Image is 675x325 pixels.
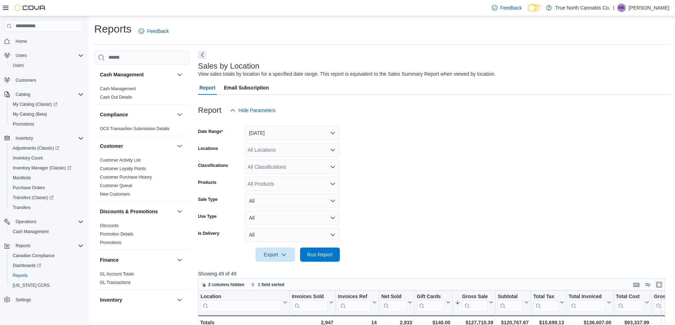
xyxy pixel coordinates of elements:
[16,77,36,83] span: Customers
[381,294,412,312] button: Net Sold
[100,183,132,188] a: Customer Queue
[330,181,336,187] button: Open list of options
[100,208,174,215] button: Discounts & Promotions
[198,51,207,59] button: Next
[175,142,184,150] button: Customer
[10,251,57,260] a: Canadian Compliance
[292,294,327,312] div: Invoices Sold
[198,62,260,70] h3: Sales by Location
[94,22,131,36] h1: Reports
[100,175,152,180] a: Customer Purchase History
[100,126,170,131] a: OCS Transaction Submission Details
[13,155,43,161] span: Inventory Count
[94,156,190,201] div: Customer
[10,281,52,290] a: [US_STATE] CCRS
[307,251,333,258] span: Run Report
[7,193,86,203] a: Transfers (Classic)
[198,129,223,134] label: Date Range
[198,270,670,277] p: Showing 49 of 49
[498,294,523,300] div: Subtotal
[100,86,136,91] a: Cash Management
[10,110,84,118] span: My Catalog (Beta)
[16,219,36,225] span: Operations
[569,294,606,312] div: Total Invoiced
[10,154,46,162] a: Inventory Count
[417,294,450,312] button: Gift Cards
[198,197,218,202] label: Sale Type
[1,89,86,99] button: Catalog
[1,51,86,60] button: Users
[94,85,190,104] div: Cash Management
[201,294,282,300] div: Location
[10,144,84,152] span: Adjustments (Classic)
[175,256,184,264] button: Finance
[208,282,244,288] span: 2 columns hidden
[7,280,86,290] button: [US_STATE] CCRS
[1,241,86,251] button: Reports
[10,174,84,182] span: Manifests
[260,248,291,262] span: Export
[10,261,44,270] a: Dashboards
[13,217,39,226] button: Operations
[100,232,134,237] a: Promotion Details
[533,294,558,312] div: Total Tax
[13,101,57,107] span: My Catalog (Classic)
[245,211,340,225] button: All
[13,76,39,85] a: Customers
[198,231,219,236] label: Is Delivery
[10,261,84,270] span: Dashboards
[100,296,174,303] button: Inventory
[555,4,610,12] p: True North Cannabis Co.
[13,253,55,259] span: Canadian Compliance
[10,120,37,128] a: Promotions
[199,81,215,95] span: Report
[198,180,216,185] label: Products
[7,251,86,261] button: Canadian Compliance
[16,297,31,303] span: Settings
[13,75,84,84] span: Customers
[498,294,523,312] div: Subtotal
[10,61,27,70] a: Users
[100,126,170,132] span: OCS Transaction Submission Details
[13,90,84,99] span: Catalog
[300,248,340,262] button: Run Report
[16,243,30,249] span: Reports
[338,294,371,300] div: Invoices Ref
[7,227,86,237] button: Cash Management
[500,4,522,11] span: Feedback
[13,37,30,46] a: Home
[100,256,119,263] h3: Finance
[100,256,174,263] button: Finance
[417,294,445,300] div: Gift Cards
[498,294,529,312] button: Subtotal
[13,175,31,181] span: Manifests
[100,280,131,285] a: GL Transactions
[10,271,84,280] span: Reports
[100,111,174,118] button: Compliance
[7,203,86,213] button: Transfers
[10,203,33,212] a: Transfers
[198,106,221,115] h3: Report
[7,261,86,271] a: Dashboards
[10,164,74,172] a: Inventory Manager (Classic)
[147,28,169,35] span: Feedback
[10,61,84,70] span: Users
[100,183,132,188] span: Customer Queue
[7,119,86,129] button: Promotions
[13,145,59,151] span: Adjustments (Classic)
[616,294,649,312] button: Total Cost
[245,194,340,208] button: All
[100,143,123,150] h3: Customer
[100,158,141,163] a: Customer Activity List
[175,70,184,79] button: Cash Management
[462,294,488,312] div: Gross Sales
[10,100,60,109] a: My Catalog (Classic)
[13,134,84,143] span: Inventory
[13,185,45,191] span: Purchase Orders
[13,165,71,171] span: Inventory Manager (Classic)
[655,280,663,289] button: Enter fullscreen
[198,146,218,151] label: Locations
[100,71,144,78] h3: Cash Management
[100,296,122,303] h3: Inventory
